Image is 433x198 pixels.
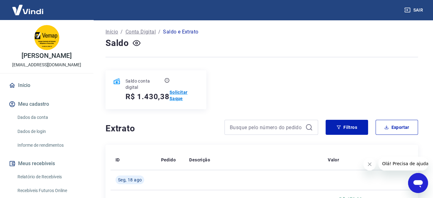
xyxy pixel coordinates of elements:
[363,158,376,170] iframe: Fechar mensagem
[125,92,170,102] h5: R$ 1.430,38
[22,53,71,59] p: [PERSON_NAME]
[328,157,339,163] p: Valor
[230,123,303,132] input: Busque pelo número do pedido
[121,28,123,36] p: /
[7,97,86,111] button: Meu cadastro
[15,184,86,197] a: Recebíveis Futuros Online
[106,37,129,49] h4: Saldo
[170,89,199,102] a: Solicitar Saque
[116,157,120,163] p: ID
[403,4,426,16] button: Sair
[378,157,428,170] iframe: Mensagem da empresa
[106,28,118,36] a: Início
[34,25,59,50] img: da059244-fbc9-42a8-b14b-52b2a57795b2.jpeg
[106,122,217,135] h4: Extrato
[326,120,368,135] button: Filtros
[15,170,86,183] a: Relatório de Recebíveis
[4,4,52,9] span: Olá! Precisa de ajuda?
[15,111,86,124] a: Dados da conta
[158,28,160,36] p: /
[163,28,198,36] p: Saldo e Extrato
[7,157,86,170] button: Meus recebíveis
[15,125,86,138] a: Dados de login
[408,173,428,193] iframe: Botão para abrir a janela de mensagens
[125,78,163,90] p: Saldo conta digital
[118,177,142,183] span: Seg, 18 ago
[7,79,86,92] a: Início
[161,157,176,163] p: Pedido
[125,28,156,36] a: Conta Digital
[7,0,48,19] img: Vindi
[12,62,81,68] p: [EMAIL_ADDRESS][DOMAIN_NAME]
[376,120,418,135] button: Exportar
[189,157,210,163] p: Descrição
[15,139,86,152] a: Informe de rendimentos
